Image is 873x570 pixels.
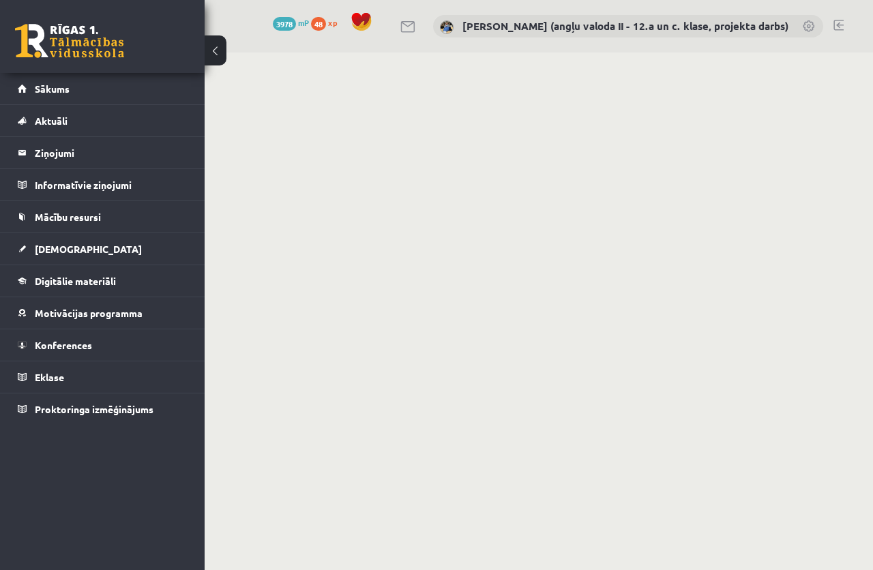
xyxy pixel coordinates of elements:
a: [PERSON_NAME] (angļu valoda II - 12.a un c. klase, projekta darbs) [462,19,788,33]
span: Sākums [35,82,70,95]
a: Rīgas 1. Tālmācības vidusskola [15,24,124,58]
span: xp [328,17,337,28]
span: Eklase [35,371,64,383]
a: Ziņojumi [18,137,188,168]
span: Konferences [35,339,92,351]
legend: Ziņojumi [35,137,188,168]
a: Motivācijas programma [18,297,188,329]
span: Motivācijas programma [35,307,143,319]
span: Mācību resursi [35,211,101,223]
a: 48 xp [311,17,344,28]
img: Katrīne Laizāne (angļu valoda II - 12.a un c. klase, projekta darbs) [440,20,454,34]
a: Mācību resursi [18,201,188,232]
a: Sākums [18,73,188,104]
span: mP [298,17,309,28]
a: Konferences [18,329,188,361]
a: Informatīvie ziņojumi [18,169,188,200]
a: Eklase [18,361,188,393]
a: Proktoringa izmēģinājums [18,393,188,425]
span: 3978 [273,17,296,31]
a: Aktuāli [18,105,188,136]
a: [DEMOGRAPHIC_DATA] [18,233,188,265]
span: Digitālie materiāli [35,275,116,287]
span: 48 [311,17,326,31]
span: Aktuāli [35,115,68,127]
span: [DEMOGRAPHIC_DATA] [35,243,142,255]
legend: Informatīvie ziņojumi [35,169,188,200]
span: Proktoringa izmēģinājums [35,403,153,415]
a: Digitālie materiāli [18,265,188,297]
a: 3978 mP [273,17,309,28]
